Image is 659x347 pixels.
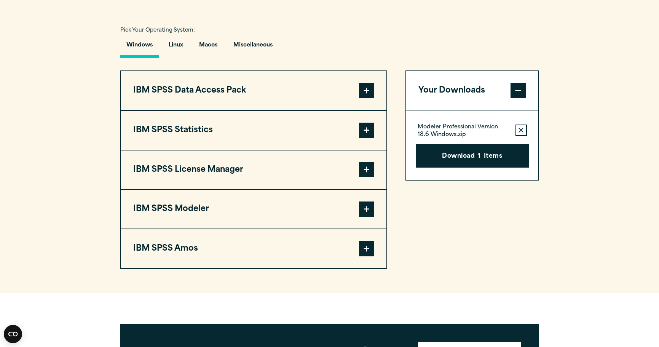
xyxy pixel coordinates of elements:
button: Open CMP widget [4,325,22,343]
button: IBM SPSS Amos [121,229,386,268]
span: 1 [478,152,480,162]
button: IBM SPSS Statistics [121,111,386,150]
button: IBM SPSS Modeler [121,190,386,229]
button: Your Downloads [406,71,538,110]
span: Pick Your Operating System: [120,28,195,33]
button: Linux [163,36,189,58]
button: IBM SPSS Data Access Pack [121,71,386,110]
button: IBM SPSS License Manager [121,150,386,189]
button: Macos [193,36,223,58]
p: Modeler Professional Version 18.6 Windows.zip [418,123,509,139]
div: Your Downloads [406,110,538,180]
button: Miscellaneous [227,36,279,58]
button: Download1Items [416,144,529,168]
button: Windows [120,36,159,58]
